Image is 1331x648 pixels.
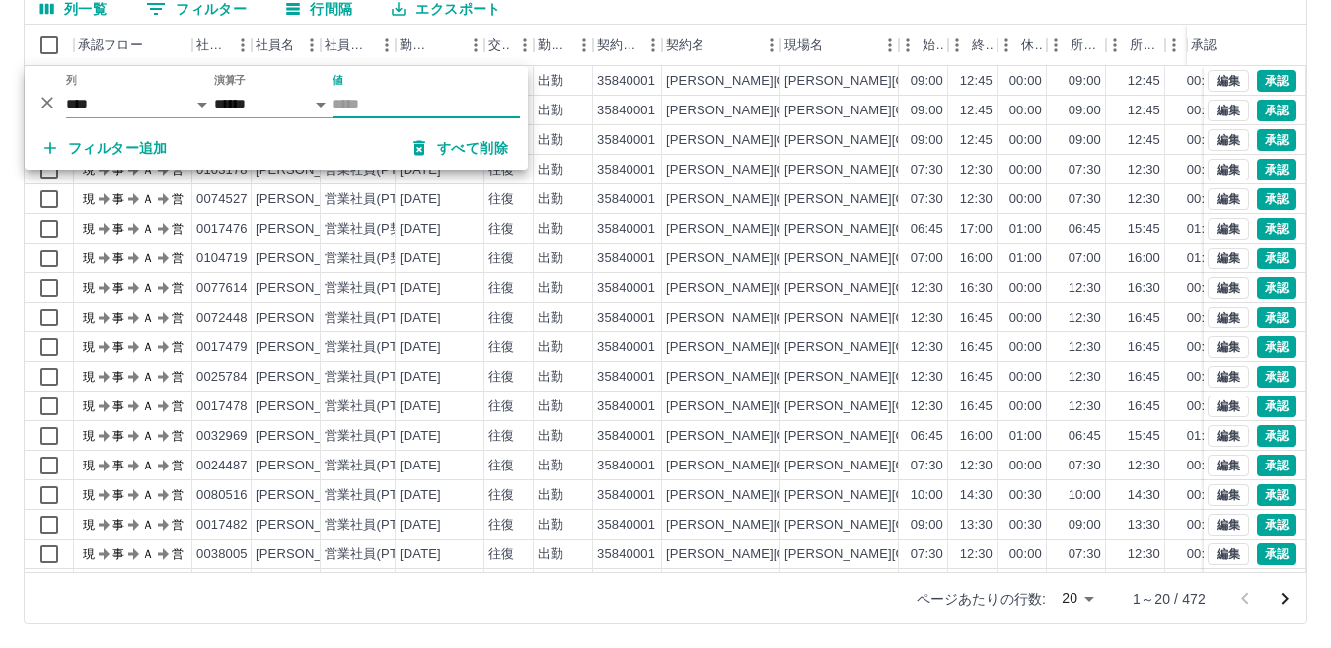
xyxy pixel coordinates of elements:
[597,338,655,357] div: 35840001
[488,25,510,66] div: 交通費
[1069,161,1101,180] div: 07:30
[256,397,363,416] div: [PERSON_NAME]
[83,370,95,384] text: 現
[538,102,563,120] div: 出勤
[196,309,248,327] div: 0072448
[784,102,1028,120] div: [PERSON_NAME][GEOGRAPHIC_DATA]
[662,25,780,66] div: 契約名
[597,220,655,239] div: 35840001
[29,130,184,166] button: フィルター追加
[757,31,786,60] button: メニュー
[911,338,943,357] div: 12:30
[534,25,593,66] div: 勤務区分
[256,220,389,239] div: [PERSON_NAME]途江
[1208,455,1249,476] button: 編集
[112,192,124,206] text: 事
[83,311,95,324] text: 現
[1009,279,1042,298] div: 00:00
[1069,397,1101,416] div: 12:30
[1128,190,1160,209] div: 12:30
[1071,25,1102,66] div: 所定開始
[911,161,943,180] div: 07:30
[960,72,993,91] div: 12:45
[1187,190,1220,209] div: 00:00
[960,102,993,120] div: 12:45
[83,399,95,413] text: 現
[597,102,655,120] div: 35840001
[597,368,655,387] div: 35840001
[911,309,943,327] div: 12:30
[1257,188,1296,210] button: 承認
[780,25,899,66] div: 現場名
[488,397,514,416] div: 往復
[325,190,428,209] div: 営業社員(PT契約)
[784,250,1028,268] div: [PERSON_NAME][GEOGRAPHIC_DATA]
[666,368,910,387] div: [PERSON_NAME][GEOGRAPHIC_DATA]
[488,338,514,357] div: 往復
[400,25,433,66] div: 勤務日
[538,309,563,327] div: 出勤
[172,399,184,413] text: 営
[1009,250,1042,268] div: 01:00
[172,252,184,265] text: 営
[196,279,248,298] div: 0077614
[960,250,993,268] div: 16:00
[1187,397,1220,416] div: 00:00
[538,72,563,91] div: 出勤
[112,311,124,324] text: 事
[1128,102,1160,120] div: 12:45
[911,368,943,387] div: 12:30
[569,31,599,60] button: メニュー
[960,397,993,416] div: 16:45
[1208,543,1249,565] button: 編集
[1187,131,1220,150] div: 00:00
[400,338,441,357] div: [DATE]
[538,220,563,239] div: 出勤
[597,190,655,209] div: 35840001
[666,250,910,268] div: [PERSON_NAME][GEOGRAPHIC_DATA]
[538,279,563,298] div: 出勤
[400,368,441,387] div: [DATE]
[911,250,943,268] div: 07:00
[1187,102,1220,120] div: 00:00
[1128,397,1160,416] div: 16:45
[1009,368,1042,387] div: 00:00
[1069,250,1101,268] div: 07:00
[325,338,428,357] div: 営業社員(PT契約)
[256,427,363,446] div: [PERSON_NAME]
[666,220,910,239] div: [PERSON_NAME][GEOGRAPHIC_DATA]
[1069,131,1101,150] div: 09:00
[666,72,910,91] div: [PERSON_NAME][GEOGRAPHIC_DATA]
[911,427,943,446] div: 06:45
[83,429,95,443] text: 現
[784,279,1028,298] div: [PERSON_NAME][GEOGRAPHIC_DATA]
[400,190,441,209] div: [DATE]
[1257,100,1296,121] button: 承認
[196,338,248,357] div: 0017479
[112,281,124,295] text: 事
[172,281,184,295] text: 営
[538,338,563,357] div: 出勤
[597,279,655,298] div: 35840001
[325,250,420,268] div: 営業社員(P契約)
[256,279,363,298] div: [PERSON_NAME]
[597,131,655,150] div: 35840001
[1187,72,1220,91] div: 00:00
[1257,218,1296,240] button: 承認
[1257,70,1296,92] button: 承認
[784,25,823,66] div: 現場名
[256,338,363,357] div: [PERSON_NAME]
[1069,102,1101,120] div: 09:00
[597,250,655,268] div: 35840001
[911,220,943,239] div: 06:45
[1047,25,1106,66] div: 所定開始
[784,131,1028,150] div: [PERSON_NAME][GEOGRAPHIC_DATA]
[1208,100,1249,121] button: 編集
[666,190,910,209] div: [PERSON_NAME][GEOGRAPHIC_DATA]
[325,368,428,387] div: 営業社員(PT契約)
[1187,220,1220,239] div: 01:00
[960,131,993,150] div: 12:45
[488,279,514,298] div: 往復
[1106,25,1165,66] div: 所定終業
[400,279,441,298] div: [DATE]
